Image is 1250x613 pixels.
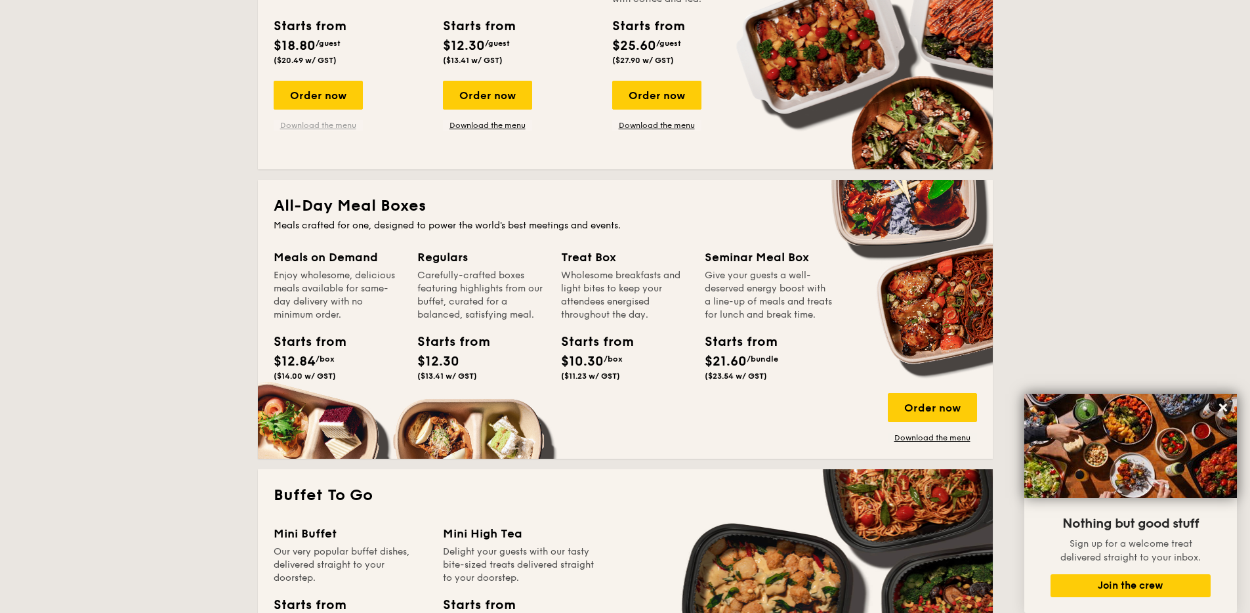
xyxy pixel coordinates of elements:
span: $25.60 [612,38,656,54]
div: Treat Box [561,248,689,266]
span: /guest [656,39,681,48]
span: /guest [316,39,341,48]
span: ($23.54 w/ GST) [705,371,767,381]
div: Order now [443,81,532,110]
div: Regulars [417,248,545,266]
img: DSC07876-Edit02-Large.jpeg [1024,394,1237,498]
span: ($20.49 w/ GST) [274,56,337,65]
span: ($13.41 w/ GST) [417,371,477,381]
div: Delight your guests with our tasty bite-sized treats delivered straight to your doorstep. [443,545,596,585]
a: Download the menu [443,120,532,131]
div: Starts from [705,332,764,352]
div: Starts from [612,16,684,36]
div: Meals crafted for one, designed to power the world's best meetings and events. [274,219,977,232]
div: Meals on Demand [274,248,402,266]
div: Starts from [561,332,620,352]
span: /box [604,354,623,364]
span: /box [316,354,335,364]
span: ($27.90 w/ GST) [612,56,674,65]
div: Starts from [274,16,345,36]
div: Our very popular buffet dishes, delivered straight to your doorstep. [274,545,427,585]
div: Order now [612,81,701,110]
button: Join the crew [1051,574,1211,597]
span: Nothing but good stuff [1062,516,1199,532]
span: $12.30 [443,38,485,54]
h2: Buffet To Go [274,485,977,506]
span: ($11.23 w/ GST) [561,371,620,381]
span: $12.84 [274,354,316,370]
a: Download the menu [274,120,363,131]
div: Starts from [443,16,514,36]
span: ($13.41 w/ GST) [443,56,503,65]
span: $18.80 [274,38,316,54]
a: Download the menu [888,433,977,443]
span: $12.30 [417,354,459,370]
button: Close [1213,397,1234,418]
div: Order now [274,81,363,110]
span: /guest [485,39,510,48]
div: Seminar Meal Box [705,248,833,266]
div: Starts from [417,332,476,352]
div: Starts from [274,332,333,352]
span: Sign up for a welcome treat delivered straight to your inbox. [1060,538,1201,563]
div: Mini High Tea [443,524,596,543]
span: $21.60 [705,354,747,370]
div: Wholesome breakfasts and light bites to keep your attendees energised throughout the day. [561,269,689,322]
div: Enjoy wholesome, delicious meals available for same-day delivery with no minimum order. [274,269,402,322]
div: Order now [888,393,977,422]
h2: All-Day Meal Boxes [274,196,977,217]
span: /bundle [747,354,778,364]
div: Carefully-crafted boxes featuring highlights from our buffet, curated for a balanced, satisfying ... [417,269,545,322]
div: Mini Buffet [274,524,427,543]
span: $10.30 [561,354,604,370]
div: Give your guests a well-deserved energy boost with a line-up of meals and treats for lunch and br... [705,269,833,322]
span: ($14.00 w/ GST) [274,371,336,381]
a: Download the menu [612,120,701,131]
